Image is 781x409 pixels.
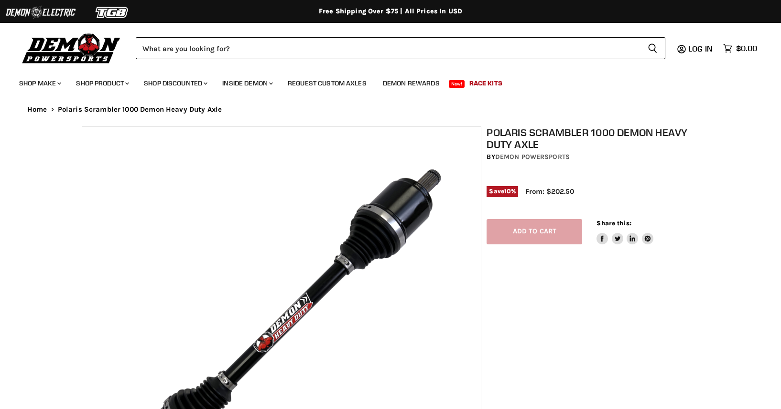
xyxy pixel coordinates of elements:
[487,186,518,197] span: Save %
[12,73,67,93] a: Shop Make
[69,73,135,93] a: Shop Product
[19,31,124,65] img: Demon Powersports
[12,70,755,93] ul: Main menu
[597,219,653,244] aside: Share this:
[462,73,510,93] a: Race Kits
[215,73,279,93] a: Inside Demon
[8,7,773,16] div: Free Shipping Over $75 | All Prices In USD
[718,42,762,55] a: $0.00
[449,80,465,88] span: New!
[136,37,665,59] form: Product
[58,105,222,114] span: Polaris Scrambler 1000 Demon Heavy Duty Axle
[736,44,757,53] span: $0.00
[137,73,213,93] a: Shop Discounted
[136,37,640,59] input: Search
[5,3,76,21] img: Demon Electric Logo 2
[684,44,718,53] a: Log in
[597,220,631,227] span: Share this:
[376,73,447,93] a: Demon Rewards
[640,37,665,59] button: Search
[487,126,705,150] h1: Polaris Scrambler 1000 Demon Heavy Duty Axle
[487,152,705,162] div: by
[525,187,574,196] span: From: $202.50
[76,3,148,21] img: TGB Logo 2
[8,105,773,114] nav: Breadcrumbs
[688,44,713,53] span: Log in
[504,188,511,195] span: 10
[495,153,570,161] a: Demon Powersports
[281,73,374,93] a: Request Custom Axles
[27,105,47,114] a: Home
